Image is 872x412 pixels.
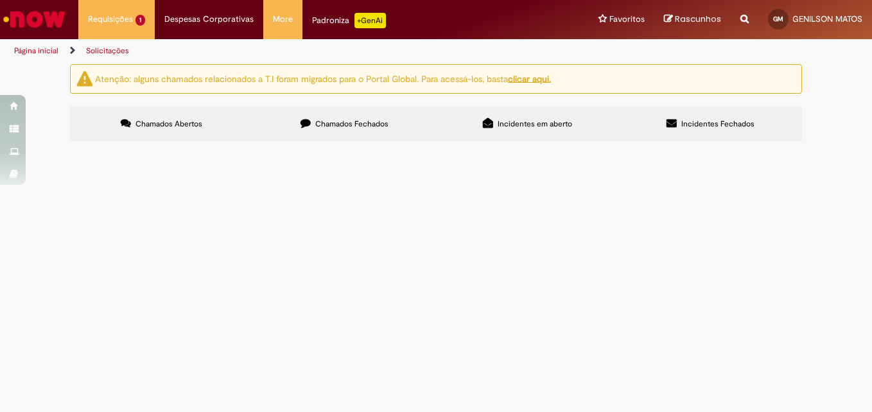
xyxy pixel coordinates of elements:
[312,13,386,28] div: Padroniza
[88,13,133,26] span: Requisições
[498,119,572,129] span: Incidentes em aberto
[14,46,58,56] a: Página inicial
[664,13,721,26] a: Rascunhos
[354,13,386,28] p: +GenAi
[315,119,388,129] span: Chamados Fechados
[609,13,645,26] span: Favoritos
[273,13,293,26] span: More
[773,15,783,23] span: GM
[508,73,551,84] a: clicar aqui.
[10,39,571,63] ul: Trilhas de página
[86,46,129,56] a: Solicitações
[681,119,754,129] span: Incidentes Fechados
[135,15,145,26] span: 1
[164,13,254,26] span: Despesas Corporativas
[675,13,721,25] span: Rascunhos
[792,13,862,24] span: GENILSON MATOS
[135,119,202,129] span: Chamados Abertos
[95,73,551,84] ng-bind-html: Atenção: alguns chamados relacionados a T.I foram migrados para o Portal Global. Para acessá-los,...
[1,6,67,32] img: ServiceNow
